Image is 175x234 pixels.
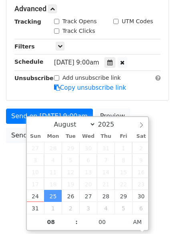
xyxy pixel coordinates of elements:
span: September 6, 2025 [132,202,150,214]
strong: Schedule [14,58,43,65]
iframe: Chat Widget [135,196,175,234]
span: September 2, 2025 [62,202,79,214]
span: August 20, 2025 [79,178,97,190]
span: Sat [132,134,150,139]
span: August 15, 2025 [115,166,132,178]
span: August 6, 2025 [79,154,97,166]
span: August 18, 2025 [44,178,62,190]
span: August 27, 2025 [79,190,97,202]
span: August 9, 2025 [132,154,150,166]
span: [DATE] 9:00am [54,59,99,66]
span: August 25, 2025 [44,190,62,202]
span: August 2, 2025 [132,142,150,154]
span: August 1, 2025 [115,142,132,154]
span: Sun [27,134,44,139]
span: August 4, 2025 [44,154,62,166]
input: Minute [78,214,127,230]
span: August 19, 2025 [62,178,79,190]
strong: Tracking [14,18,41,25]
label: Track Clicks [62,27,95,35]
span: August 29, 2025 [115,190,132,202]
span: August 28, 2025 [97,190,115,202]
span: August 23, 2025 [132,178,150,190]
span: Tue [62,134,79,139]
a: Send Test Email [6,128,67,143]
a: Copy unsubscribe link [54,84,126,91]
span: July 28, 2025 [44,142,62,154]
span: Fri [115,134,132,139]
span: August 30, 2025 [132,190,150,202]
span: September 3, 2025 [79,202,97,214]
a: Send on [DATE] 9:00am [6,109,93,124]
span: August 11, 2025 [44,166,62,178]
span: August 8, 2025 [115,154,132,166]
span: Mon [44,134,62,139]
span: : [75,214,78,230]
span: September 5, 2025 [115,202,132,214]
span: Thu [97,134,115,139]
a: Preview [95,109,130,124]
strong: Unsubscribe [14,75,54,81]
span: September 4, 2025 [97,202,115,214]
label: Add unsubscribe link [62,74,121,82]
span: August 24, 2025 [27,190,44,202]
span: August 16, 2025 [132,166,150,178]
span: Click to toggle [127,214,149,230]
span: August 14, 2025 [97,166,115,178]
input: Year [96,121,125,128]
span: August 21, 2025 [97,178,115,190]
label: Track Opens [62,17,97,26]
span: August 26, 2025 [62,190,79,202]
input: Hour [27,214,76,230]
span: September 1, 2025 [44,202,62,214]
span: July 31, 2025 [97,142,115,154]
span: July 27, 2025 [27,142,44,154]
span: August 31, 2025 [27,202,44,214]
span: August 7, 2025 [97,154,115,166]
span: August 17, 2025 [27,178,44,190]
span: Wed [79,134,97,139]
label: UTM Codes [122,17,153,26]
span: August 5, 2025 [62,154,79,166]
span: August 10, 2025 [27,166,44,178]
span: August 3, 2025 [27,154,44,166]
strong: Filters [14,43,35,50]
span: August 22, 2025 [115,178,132,190]
span: August 12, 2025 [62,166,79,178]
span: July 29, 2025 [62,142,79,154]
span: August 13, 2025 [79,166,97,178]
span: July 30, 2025 [79,142,97,154]
h5: Advanced [14,4,161,13]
